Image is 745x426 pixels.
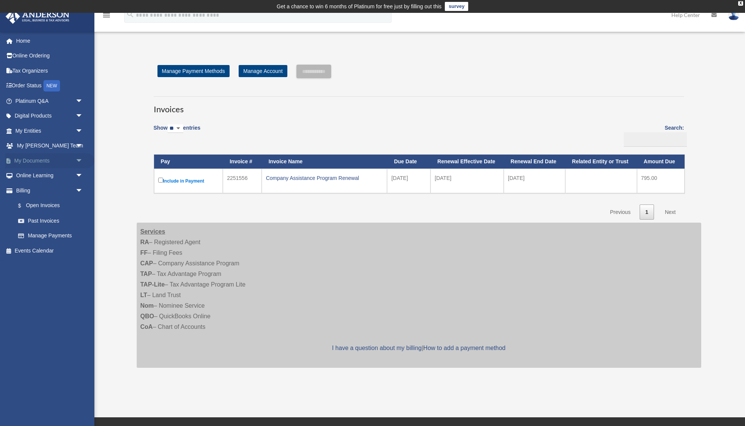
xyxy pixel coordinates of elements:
div: NEW [43,80,60,91]
a: Manage Payment Methods [157,65,230,77]
a: Order StatusNEW [5,78,94,94]
th: Renewal End Date: activate to sort column ascending [504,155,565,169]
input: Search: [624,132,687,147]
a: Tax Organizers [5,63,94,78]
strong: FF [140,249,148,256]
a: Manage Account [239,65,287,77]
input: Include in Payment [158,178,163,183]
span: arrow_drop_down [76,123,91,139]
span: $ [22,201,26,211]
strong: Services [140,228,165,235]
th: Amount Due: activate to sort column ascending [637,155,685,169]
i: menu [102,11,111,20]
a: Digital Productsarrow_drop_down [5,108,94,124]
label: Search: [621,123,684,147]
div: close [738,1,743,6]
label: Show entries [154,123,201,141]
strong: QBO [140,313,154,319]
strong: LT [140,292,147,298]
p: | [140,343,697,353]
a: Online Learningarrow_drop_down [5,168,94,183]
a: Events Calendar [5,243,94,258]
div: Company Assistance Program Renewal [266,173,383,183]
a: My Documentsarrow_drop_down [5,153,94,168]
a: Manage Payments [11,228,91,243]
a: survey [445,2,468,11]
span: arrow_drop_down [76,138,91,154]
a: Platinum Q&Aarrow_drop_down [5,93,94,108]
a: menu [102,13,111,20]
td: [DATE] [430,169,504,193]
th: Invoice Name: activate to sort column ascending [262,155,387,169]
strong: CoA [140,324,153,330]
a: How to add a payment method [423,345,506,351]
span: arrow_drop_down [76,183,91,198]
th: Related Entity or Trust: activate to sort column ascending [565,155,637,169]
strong: TAP-Lite [140,281,165,288]
img: User Pic [728,9,739,20]
a: Past Invoices [11,213,91,228]
a: I have a question about my billing [332,345,421,351]
a: Next [659,204,682,220]
strong: Nom [140,302,154,309]
img: Anderson Advisors Platinum Portal [3,9,72,24]
strong: TAP [140,271,152,277]
a: Online Ordering [5,48,94,64]
strong: RA [140,239,149,245]
select: Showentries [168,124,183,133]
a: My Entitiesarrow_drop_down [5,123,94,138]
strong: CAP [140,260,153,266]
a: Billingarrow_drop_down [5,183,91,198]
i: search [126,10,134,19]
a: My [PERSON_NAME] Teamarrow_drop_down [5,138,94,153]
td: 2251556 [223,169,262,193]
a: Home [5,33,94,48]
th: Invoice #: activate to sort column ascending [223,155,262,169]
td: [DATE] [504,169,565,193]
div: – Registered Agent – Filing Fees – Company Assistance Program – Tax Advantage Program – Tax Advan... [137,223,701,368]
h3: Invoices [154,96,684,115]
a: Previous [604,204,636,220]
td: 795.00 [637,169,685,193]
th: Due Date: activate to sort column ascending [387,155,430,169]
span: arrow_drop_down [76,108,91,124]
span: arrow_drop_down [76,168,91,184]
div: Get a chance to win 6 months of Platinum for free just by filling out this [277,2,442,11]
span: arrow_drop_down [76,93,91,109]
td: [DATE] [387,169,430,193]
a: $Open Invoices [11,198,87,214]
a: 1 [640,204,654,220]
th: Pay: activate to sort column descending [154,155,223,169]
span: arrow_drop_down [76,153,91,169]
th: Renewal Effective Date: activate to sort column ascending [430,155,504,169]
label: Include in Payment [158,176,219,186]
